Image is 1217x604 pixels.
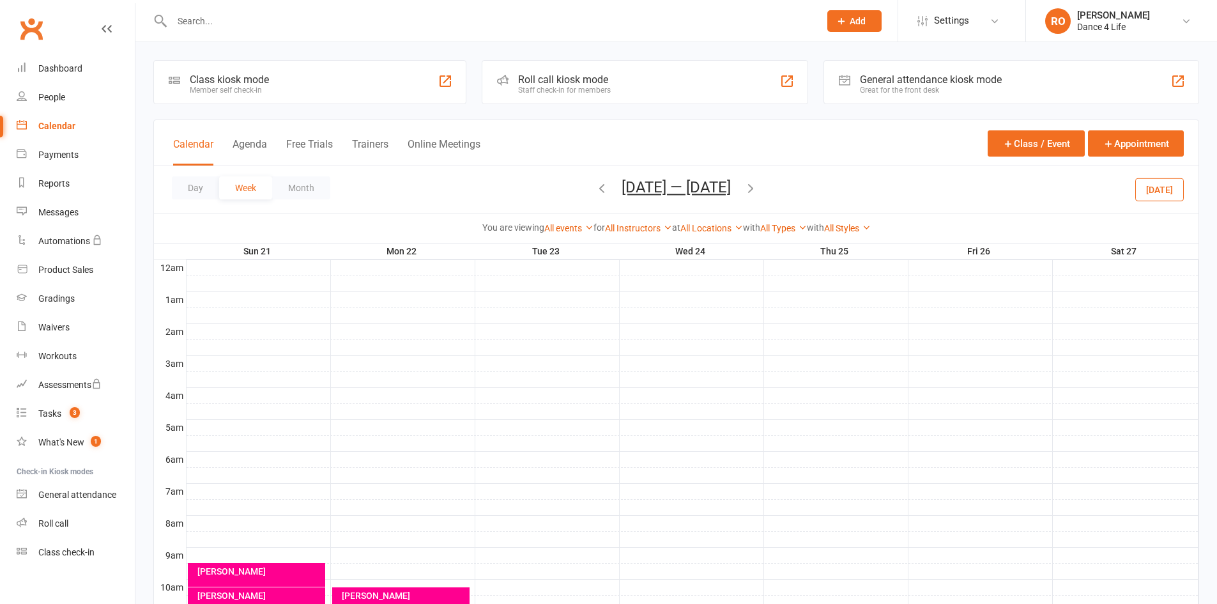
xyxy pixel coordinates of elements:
[1052,244,1198,259] th: Sat 27
[622,178,731,196] button: [DATE] — [DATE]
[1088,130,1184,157] button: Appointment
[518,86,611,95] div: Staff check-in for members
[605,223,672,233] a: All Instructors
[272,176,330,199] button: Month
[154,579,186,595] th: 10am
[593,222,605,233] strong: for
[17,399,135,428] a: Tasks 3
[38,518,68,529] div: Roll call
[38,207,79,217] div: Messages
[17,313,135,342] a: Waivers
[17,227,135,256] a: Automations
[17,169,135,198] a: Reports
[1135,178,1184,201] button: [DATE]
[38,293,75,304] div: Gradings
[17,481,135,509] a: General attendance kiosk mode
[70,407,80,418] span: 3
[408,138,480,166] button: Online Meetings
[341,591,467,600] div: [PERSON_NAME]
[38,408,61,419] div: Tasks
[934,6,969,35] span: Settings
[154,291,186,307] th: 1am
[190,74,269,86] div: Class kiosk mode
[352,138,388,166] button: Trainers
[13,561,43,591] iframe: Intercom live chat
[17,342,135,371] a: Workouts
[1077,21,1150,33] div: Dance 4 Life
[988,130,1085,157] button: Class / Event
[1077,10,1150,21] div: [PERSON_NAME]
[38,121,75,131] div: Calendar
[38,490,116,500] div: General attendance
[860,86,1002,95] div: Great for the front desk
[91,436,101,447] span: 1
[233,138,267,166] button: Agenda
[17,538,135,567] a: Class kiosk mode
[17,371,135,399] a: Assessments
[763,244,908,259] th: Thu 25
[38,92,65,102] div: People
[154,259,186,275] th: 12am
[173,138,213,166] button: Calendar
[154,483,186,499] th: 7am
[908,244,1052,259] th: Fri 26
[219,176,272,199] button: Week
[186,244,330,259] th: Sun 21
[760,223,807,233] a: All Types
[544,223,593,233] a: All events
[17,256,135,284] a: Product Sales
[38,178,70,189] div: Reports
[1045,8,1071,34] div: RO
[38,265,93,275] div: Product Sales
[38,437,84,447] div: What's New
[17,509,135,538] a: Roll call
[17,428,135,457] a: What's New1
[15,13,47,45] a: Clubworx
[743,222,760,233] strong: with
[850,16,866,26] span: Add
[518,74,611,86] div: Roll call kiosk mode
[38,351,77,361] div: Workouts
[680,223,743,233] a: All Locations
[38,236,90,246] div: Automations
[827,10,882,32] button: Add
[824,223,871,233] a: All Styles
[168,12,811,30] input: Search...
[197,591,323,600] div: [PERSON_NAME]
[672,222,680,233] strong: at
[17,112,135,141] a: Calendar
[38,380,102,390] div: Assessments
[17,198,135,227] a: Messages
[154,419,186,435] th: 5am
[38,547,95,557] div: Class check-in
[860,74,1002,86] div: General attendance kiosk mode
[17,141,135,169] a: Payments
[475,244,619,259] th: Tue 23
[38,322,70,332] div: Waivers
[286,138,333,166] button: Free Trials
[197,567,323,576] div: [PERSON_NAME]
[154,323,186,339] th: 2am
[807,222,824,233] strong: with
[17,83,135,112] a: People
[17,54,135,83] a: Dashboard
[154,355,186,371] th: 3am
[154,387,186,403] th: 4am
[190,86,269,95] div: Member self check-in
[17,284,135,313] a: Gradings
[38,63,82,74] div: Dashboard
[154,547,186,563] th: 9am
[154,515,186,531] th: 8am
[172,176,219,199] button: Day
[330,244,475,259] th: Mon 22
[154,451,186,467] th: 6am
[619,244,763,259] th: Wed 24
[482,222,544,233] strong: You are viewing
[38,150,79,160] div: Payments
